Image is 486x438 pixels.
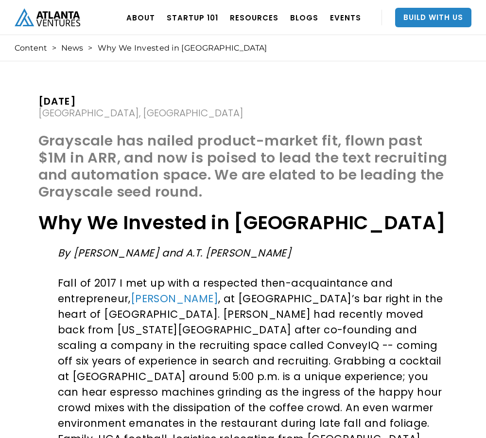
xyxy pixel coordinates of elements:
[230,4,278,31] a: RESOURCES
[88,43,92,53] div: >
[98,43,267,53] div: Why We Invested in [GEOGRAPHIC_DATA]
[15,43,47,53] a: Content
[131,292,218,306] a: [PERSON_NAME]
[330,4,361,31] a: EVENTS
[126,4,155,31] a: ABOUT
[290,4,318,31] a: BLOGS
[61,43,83,53] a: News
[38,96,243,106] div: [DATE]
[38,210,448,236] h1: Why We Invested in [GEOGRAPHIC_DATA]
[38,108,243,118] div: [GEOGRAPHIC_DATA], [GEOGRAPHIC_DATA]
[58,246,292,260] em: By [PERSON_NAME] and A.T. [PERSON_NAME]
[38,132,448,205] h1: Grayscale has nailed product-market fit, flown past $1M in ARR, and now is poised to lead the tex...
[395,8,471,27] a: Build With Us
[167,4,218,31] a: Startup 101
[52,43,56,53] div: >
